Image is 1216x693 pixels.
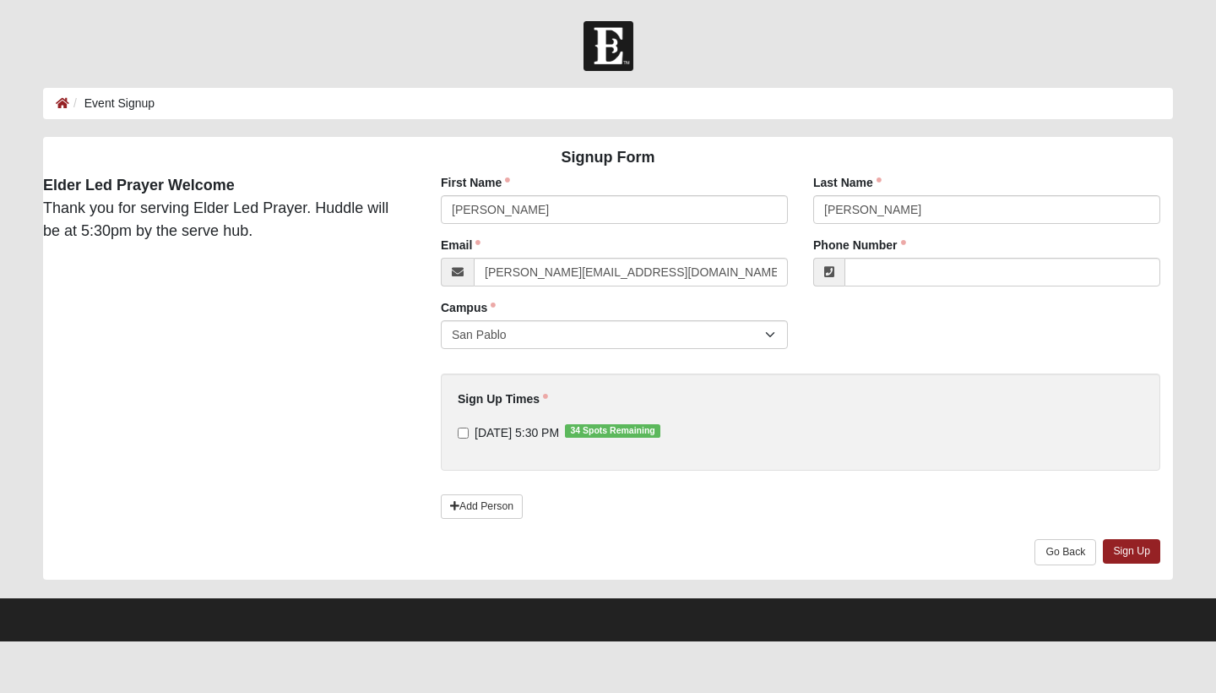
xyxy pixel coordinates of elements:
label: Phone Number [813,237,906,254]
h4: Signup Form [43,149,1173,167]
a: Add Person [441,494,523,519]
span: 34 Spots Remaining [565,424,660,438]
label: First Name [441,174,510,191]
label: Last Name [813,174,882,191]
input: [DATE] 5:30 PM34 Spots Remaining [458,428,469,439]
img: Church of Eleven22 Logo [584,21,633,71]
li: Event Signup [69,95,155,112]
div: Thank you for serving Elder Led Prayer. Huddle will be at 5:30pm by the serve hub. [30,174,415,243]
a: Go Back [1034,539,1096,565]
label: Email [441,237,480,254]
span: [DATE] 5:30 PM [475,426,559,439]
label: Campus [441,299,496,316]
strong: Elder Led Prayer Welcome [43,177,235,194]
label: Sign Up Times [458,390,548,407]
a: Sign Up [1103,539,1160,564]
